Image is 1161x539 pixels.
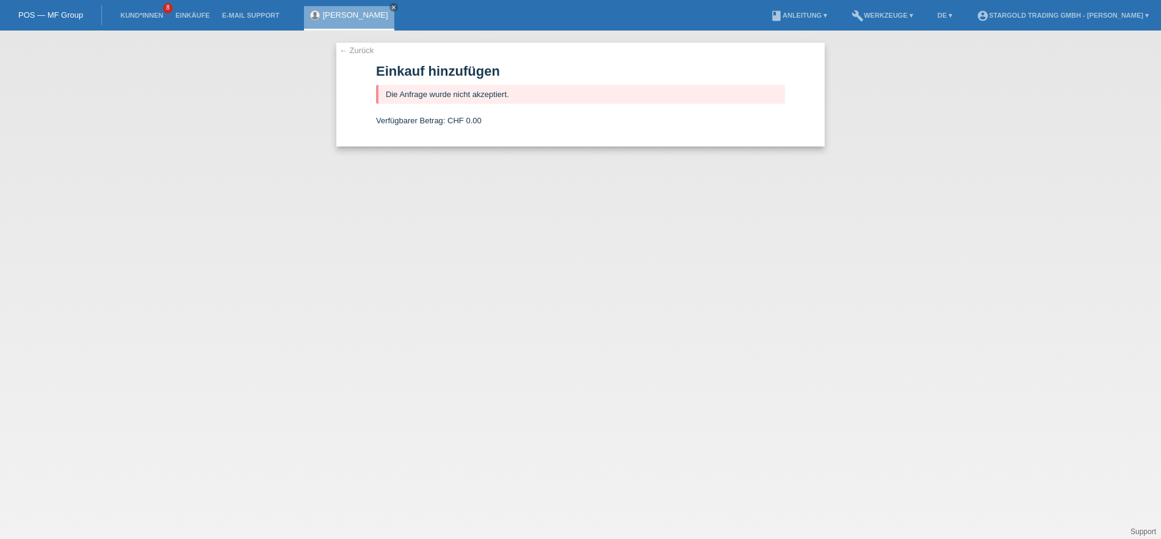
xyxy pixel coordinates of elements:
[447,116,482,125] span: CHF 0.00
[764,12,833,19] a: bookAnleitung ▾
[169,12,215,19] a: Einkäufe
[339,46,374,55] a: ← Zurück
[977,10,989,22] i: account_circle
[216,12,286,19] a: E-Mail Support
[376,116,445,125] span: Verfügbarer Betrag:
[18,10,83,20] a: POS — MF Group
[852,10,864,22] i: build
[931,12,958,19] a: DE ▾
[376,85,785,104] div: Die Anfrage wurde nicht akzeptiert.
[1130,527,1156,536] a: Support
[376,63,785,79] h1: Einkauf hinzufügen
[163,3,173,13] span: 8
[114,12,169,19] a: Kund*innen
[323,10,388,20] a: [PERSON_NAME]
[845,12,919,19] a: buildWerkzeuge ▾
[770,10,783,22] i: book
[391,4,397,10] i: close
[389,3,398,12] a: close
[971,12,1155,19] a: account_circleStargold Trading GmbH - [PERSON_NAME] ▾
